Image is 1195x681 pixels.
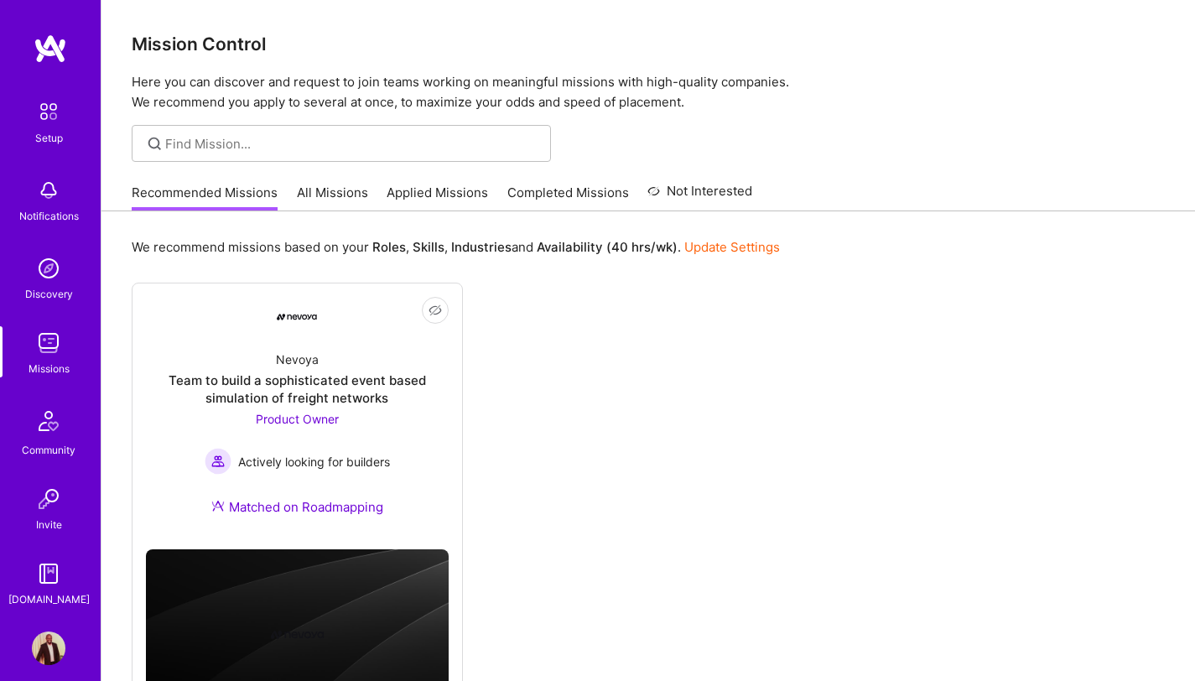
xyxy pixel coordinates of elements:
[34,34,67,64] img: logo
[145,134,164,153] i: icon SearchGrey
[146,372,449,407] div: Team to build a sophisticated event based simulation of freight networks
[132,34,1165,55] h3: Mission Control
[29,401,69,441] img: Community
[647,181,752,211] a: Not Interested
[387,184,488,211] a: Applied Missions
[270,608,324,662] img: Company logo
[165,135,538,153] input: Find Mission...
[22,441,75,459] div: Community
[25,285,73,303] div: Discovery
[537,239,678,255] b: Availability (40 hrs/wk)
[28,632,70,665] a: User Avatar
[32,174,65,207] img: bell
[429,304,442,317] i: icon EyeClosed
[146,297,449,536] a: Company LogoNevoyaTeam to build a sophisticated event based simulation of freight networksProduct...
[36,516,62,533] div: Invite
[211,498,383,516] div: Matched on Roadmapping
[132,72,1165,112] p: Here you can discover and request to join teams working on meaningful missions with high-quality ...
[32,252,65,285] img: discovery
[277,314,317,320] img: Company Logo
[276,351,319,368] div: Nevoya
[32,482,65,516] img: Invite
[29,360,70,377] div: Missions
[256,412,339,426] span: Product Owner
[31,94,66,129] img: setup
[32,632,65,665] img: User Avatar
[32,557,65,590] img: guide book
[238,453,390,470] span: Actively looking for builders
[297,184,368,211] a: All Missions
[35,129,63,147] div: Setup
[413,239,444,255] b: Skills
[205,448,231,475] img: Actively looking for builders
[451,239,512,255] b: Industries
[684,239,780,255] a: Update Settings
[507,184,629,211] a: Completed Missions
[32,326,65,360] img: teamwork
[372,239,406,255] b: Roles
[132,184,278,211] a: Recommended Missions
[8,590,90,608] div: [DOMAIN_NAME]
[19,207,79,225] div: Notifications
[132,238,780,256] p: We recommend missions based on your , , and .
[211,499,225,512] img: Ateam Purple Icon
